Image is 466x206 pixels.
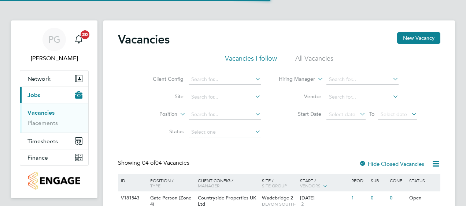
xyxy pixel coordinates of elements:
[20,103,88,133] div: Jobs
[11,20,97,198] nav: Main navigation
[142,159,155,167] span: 04 of
[27,92,40,99] span: Jobs
[198,183,219,188] span: Manager
[369,191,388,205] div: 0
[20,133,88,149] button: Timesheets
[141,128,184,135] label: Status
[20,54,89,63] span: Paul Griffiths
[349,191,369,205] div: 1
[20,70,88,87] button: Network
[27,138,58,145] span: Timesheets
[71,28,86,51] a: 20
[142,159,189,167] span: 04 Vacancies
[118,32,170,47] h2: Vacancies
[407,174,439,187] div: Status
[189,127,261,137] input: Select one
[349,174,369,187] div: Reqd
[27,75,51,82] span: Network
[119,191,145,205] div: V181543
[369,174,388,187] div: Sub
[273,76,315,83] label: Hiring Manager
[298,174,349,192] div: Start /
[225,54,277,67] li: Vacancies I follow
[27,109,55,116] a: Vacancies
[388,191,407,205] div: 0
[279,93,321,100] label: Vendor
[48,35,60,44] span: PG
[329,111,355,118] span: Select date
[150,183,160,188] span: Type
[141,76,184,82] label: Client Config
[81,30,89,39] span: 20
[381,111,407,118] span: Select date
[20,28,89,63] a: PG[PERSON_NAME]
[388,174,407,187] div: Conf
[300,195,348,201] div: [DATE]
[260,174,299,192] div: Site /
[326,92,399,102] input: Search for...
[189,110,261,120] input: Search for...
[279,111,321,117] label: Start Date
[359,160,424,167] label: Hide Closed Vacancies
[189,92,261,102] input: Search for...
[367,109,377,119] span: To
[135,111,177,118] label: Position
[20,149,88,165] button: Finance
[28,172,80,190] img: countryside-properties-logo-retina.png
[20,172,89,190] a: Go to home page
[141,93,184,100] label: Site
[262,195,293,201] span: Wadebridge 2
[145,174,196,192] div: Position /
[295,54,333,67] li: All Vacancies
[262,183,287,188] span: Site Group
[189,75,261,85] input: Search for...
[300,183,321,188] span: Vendors
[118,159,191,167] div: Showing
[196,174,260,192] div: Client Config /
[119,174,145,187] div: ID
[27,119,58,126] a: Placements
[397,32,440,44] button: New Vacancy
[407,191,439,205] div: Open
[20,87,88,103] button: Jobs
[27,154,48,161] span: Finance
[326,75,399,85] input: Search for...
